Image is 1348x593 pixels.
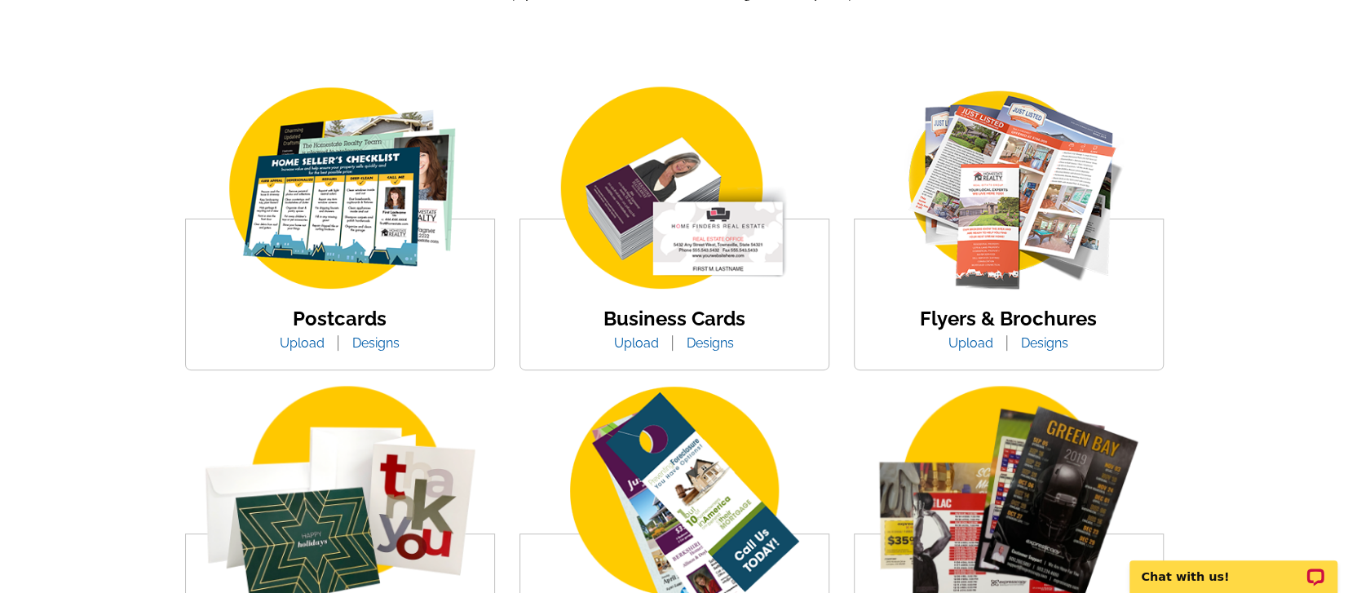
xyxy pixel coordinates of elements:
[293,307,387,330] a: Postcards
[536,82,813,297] img: business-card.png
[1009,335,1081,351] a: Designs
[602,335,671,351] a: Upload
[340,335,412,351] a: Designs
[201,82,479,297] img: img_postcard.png
[267,335,337,351] a: Upload
[1119,542,1348,593] iframe: LiveChat chat widget
[936,335,1005,351] a: Upload
[920,307,1097,330] a: Flyers & Brochures
[674,335,746,351] a: Designs
[603,307,745,330] a: Business Cards
[870,82,1147,297] img: flyer-card.png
